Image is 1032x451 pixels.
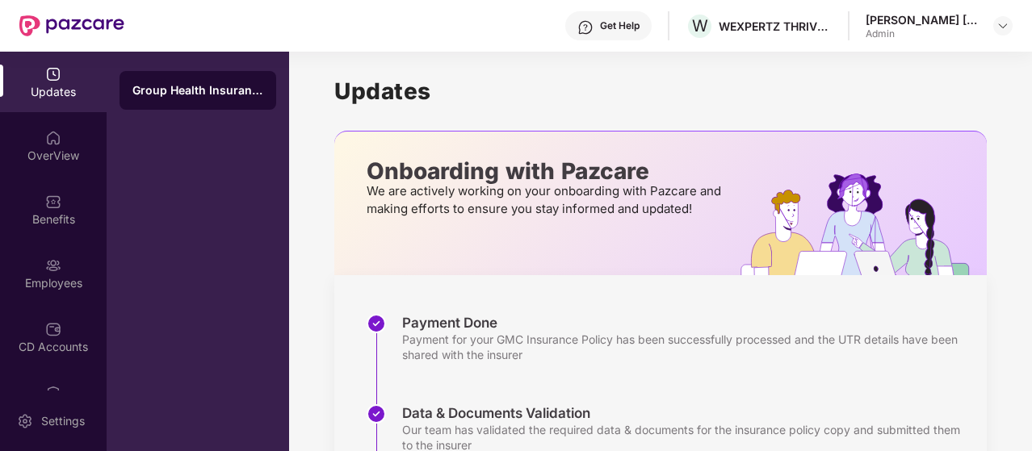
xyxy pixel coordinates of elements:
[334,77,987,105] h1: Updates
[740,173,987,275] img: hrOnboarding
[600,19,640,32] div: Get Help
[45,194,61,210] img: svg+xml;base64,PHN2ZyBpZD0iQmVuZWZpdHMiIHhtbG5zPSJodHRwOi8vd3d3LnczLm9yZy8yMDAwL3N2ZyIgd2lkdGg9Ij...
[996,19,1009,32] img: svg+xml;base64,PHN2ZyBpZD0iRHJvcGRvd24tMzJ4MzIiIHhtbG5zPSJodHRwOi8vd3d3LnczLm9yZy8yMDAwL3N2ZyIgd2...
[45,385,61,401] img: svg+xml;base64,PHN2ZyBpZD0iQ2xhaW0iIHhtbG5zPSJodHRwOi8vd3d3LnczLm9yZy8yMDAwL3N2ZyIgd2lkdGg9IjIwIi...
[402,332,971,362] div: Payment for your GMC Insurance Policy has been successfully processed and the UTR details have be...
[692,16,708,35] span: W
[19,15,124,36] img: New Pazcare Logo
[45,321,61,337] img: svg+xml;base64,PHN2ZyBpZD0iQ0RfQWNjb3VudHMiIGRhdGEtbmFtZT0iQ0QgQWNjb3VudHMiIHhtbG5zPSJodHRwOi8vd3...
[367,314,386,333] img: svg+xml;base64,PHN2ZyBpZD0iU3RlcC1Eb25lLTMyeDMyIiB4bWxucz0iaHR0cDovL3d3dy53My5vcmcvMjAwMC9zdmciIH...
[719,19,832,34] div: WEXPERTZ THRIVE INDIA PRIVATE LIMITED
[45,257,61,274] img: svg+xml;base64,PHN2ZyBpZD0iRW1wbG95ZWVzIiB4bWxucz0iaHR0cDovL3d3dy53My5vcmcvMjAwMC9zdmciIHdpZHRoPS...
[866,12,979,27] div: [PERSON_NAME] [PERSON_NAME]
[45,66,61,82] img: svg+xml;base64,PHN2ZyBpZD0iVXBkYXRlZCIgeG1sbnM9Imh0dHA6Ly93d3cudzMub3JnLzIwMDAvc3ZnIiB3aWR0aD0iMj...
[45,130,61,146] img: svg+xml;base64,PHN2ZyBpZD0iSG9tZSIgeG1sbnM9Imh0dHA6Ly93d3cudzMub3JnLzIwMDAvc3ZnIiB3aWR0aD0iMjAiIG...
[866,27,979,40] div: Admin
[367,182,726,218] p: We are actively working on your onboarding with Pazcare and making efforts to ensure you stay inf...
[402,404,971,422] div: Data & Documents Validation
[577,19,594,35] img: svg+xml;base64,PHN2ZyBpZD0iSGVscC0zMngzMiIgeG1sbnM9Imh0dHA6Ly93d3cudzMub3JnLzIwMDAvc3ZnIiB3aWR0aD...
[17,413,33,429] img: svg+xml;base64,PHN2ZyBpZD0iU2V0dGluZy0yMHgyMCIgeG1sbnM9Imh0dHA6Ly93d3cudzMub3JnLzIwMDAvc3ZnIiB3aW...
[132,82,263,98] div: Group Health Insurance
[402,314,971,332] div: Payment Done
[367,404,386,424] img: svg+xml;base64,PHN2ZyBpZD0iU3RlcC1Eb25lLTMyeDMyIiB4bWxucz0iaHR0cDovL3d3dy53My5vcmcvMjAwMC9zdmciIH...
[36,413,90,429] div: Settings
[367,164,726,178] p: Onboarding with Pazcare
